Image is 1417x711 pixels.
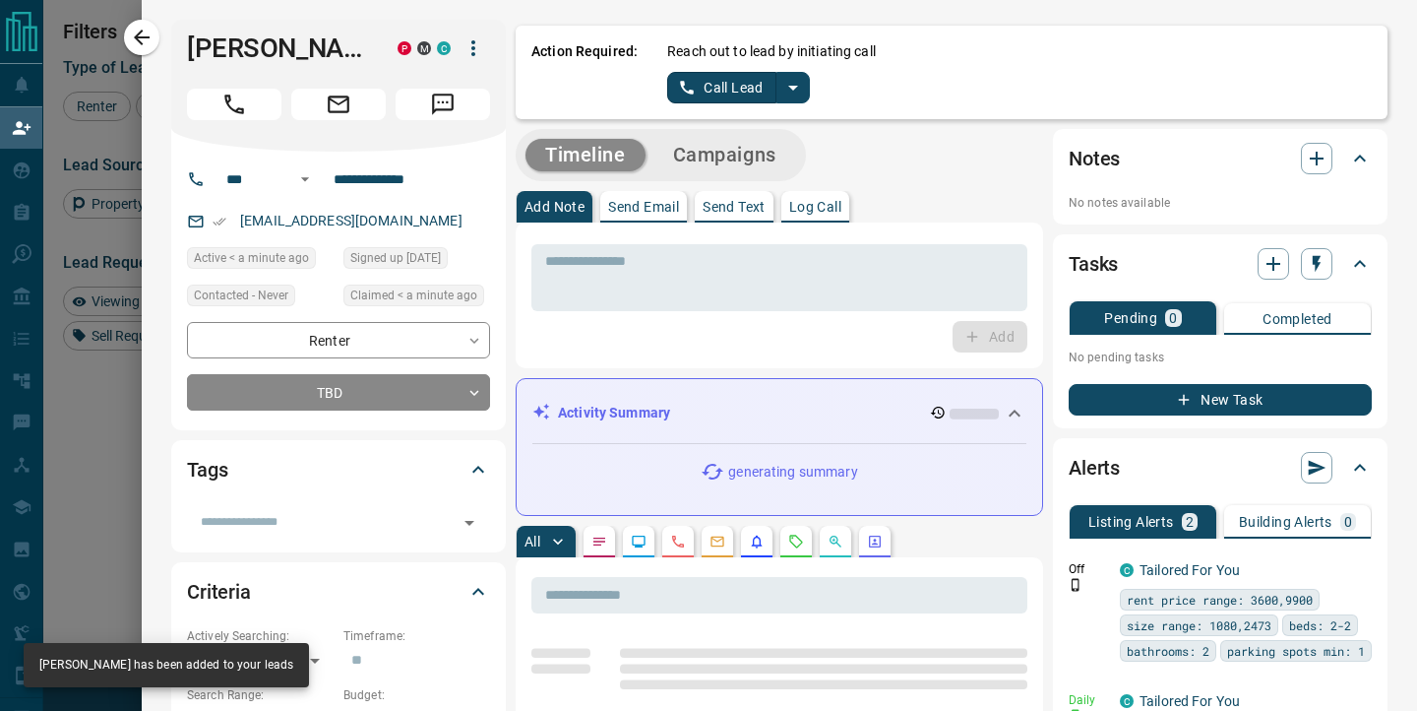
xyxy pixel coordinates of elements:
p: No notes available [1069,194,1372,212]
div: [PERSON_NAME] has been added to your leads [39,649,293,681]
p: 0 [1344,515,1352,529]
button: Call Lead [667,72,776,103]
p: Timeframe: [343,627,490,645]
button: Timeline [525,139,646,171]
p: 2 [1186,515,1194,529]
span: parking spots min: 1 [1227,641,1365,661]
svg: Opportunities [828,534,843,549]
span: Call [187,89,281,120]
h2: Tasks [1069,248,1118,280]
p: Send Text [703,200,766,214]
p: Listing Alerts [1088,515,1174,529]
span: Message [396,89,490,120]
p: 0 [1169,311,1177,325]
h2: Criteria [187,576,251,608]
a: Tailored For You [1140,562,1240,578]
span: Claimed < a minute ago [350,286,477,305]
span: size range: 1080,2473 [1127,615,1271,635]
div: Tags [187,446,490,493]
p: All [524,535,540,549]
div: Criteria [187,568,490,615]
button: New Task [1069,384,1372,416]
span: Contacted - Never [194,286,288,305]
svg: Email Verified [213,215,226,228]
p: Reach out to lead by initiating call [667,41,876,62]
div: Activity Summary [532,395,1026,431]
p: Actively Searching: [187,627,334,645]
div: Thu Aug 14 2025 [343,285,490,312]
p: Activity Summary [558,403,670,423]
h2: Tags [187,454,227,485]
div: condos.ca [1120,694,1134,708]
p: Send Email [608,200,679,214]
span: beds: 2-2 [1289,615,1351,635]
span: Signed up [DATE] [350,248,441,268]
h1: [PERSON_NAME] [187,32,368,64]
span: rent price range: 3600,9900 [1127,590,1313,610]
p: Add Note [524,200,585,214]
h2: Notes [1069,143,1120,174]
div: condos.ca [1120,563,1134,577]
div: Renter [187,322,490,358]
div: Tasks [1069,240,1372,288]
button: Open [456,509,483,537]
div: Thu Aug 14 2025 [187,247,334,275]
p: Action Required: [531,41,638,103]
div: condos.ca [437,41,451,55]
div: mrloft.ca [417,41,431,55]
p: Daily [1069,691,1108,709]
svg: Emails [709,534,725,549]
p: Pending [1104,311,1157,325]
svg: Lead Browsing Activity [631,534,647,549]
a: [EMAIL_ADDRESS][DOMAIN_NAME] [240,213,462,228]
span: bathrooms: 2 [1127,641,1209,661]
button: Campaigns [653,139,796,171]
div: Notes [1069,135,1372,182]
p: Off [1069,560,1108,578]
a: Tailored For You [1140,693,1240,709]
p: generating summary [728,462,857,483]
p: Search Range: [187,686,334,704]
p: Building Alerts [1239,515,1332,529]
p: Budget: [343,686,490,704]
div: TBD [187,374,490,411]
span: Email [291,89,386,120]
h2: Alerts [1069,452,1120,484]
div: Tue Jul 20 2021 [343,247,490,275]
svg: Push Notification Only [1069,578,1082,592]
svg: Agent Actions [867,534,883,549]
svg: Listing Alerts [749,534,765,549]
svg: Notes [591,534,607,549]
p: No pending tasks [1069,343,1372,372]
div: split button [667,72,810,103]
button: Open [293,167,317,191]
div: property.ca [398,41,411,55]
span: Active < a minute ago [194,248,309,268]
p: Completed [1263,312,1332,326]
p: Log Call [789,200,841,214]
svg: Requests [788,534,804,549]
svg: Calls [670,534,686,549]
div: Alerts [1069,444,1372,491]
